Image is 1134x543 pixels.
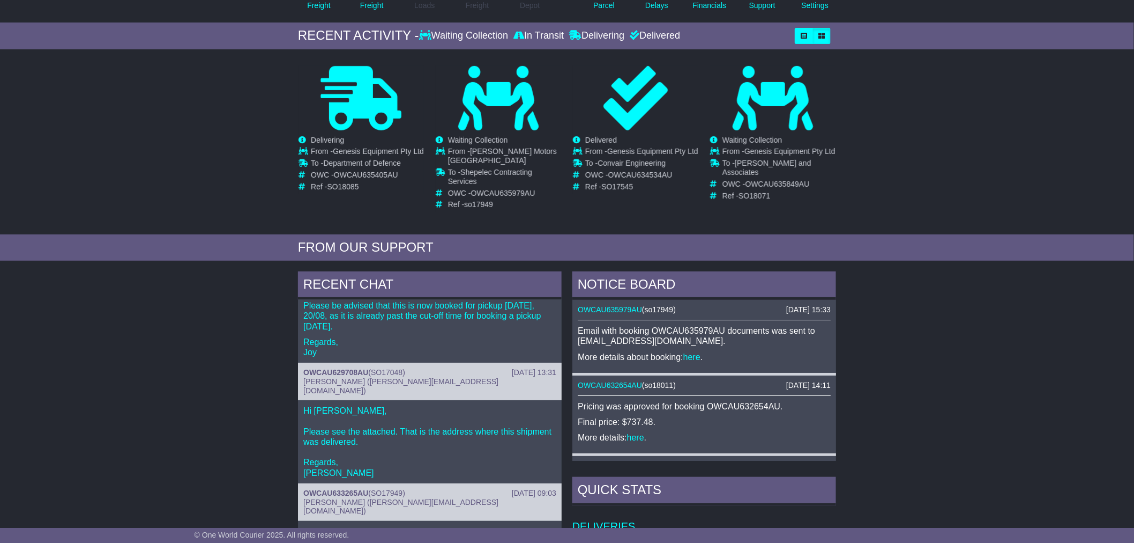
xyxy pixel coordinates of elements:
td: To - [448,168,561,189]
span: SO18085 [327,182,359,191]
div: Delivering [566,30,627,42]
div: Quick Stats [572,477,836,506]
span: Waiting Collection [722,136,782,144]
span: Waiting Collection [448,136,508,144]
a: OWCAU629708AU [303,368,368,377]
td: OWC - [448,189,561,201]
div: ( ) [303,489,556,498]
p: More details about booking: . [578,352,831,362]
td: From - [311,147,424,159]
span: so17949 [645,305,674,314]
p: Please be advised that this is now booked for pickup [DATE], 20/08, as it is already past the cut... [303,300,556,332]
div: RECENT ACTIVITY - [298,28,419,43]
a: OWCAU633265AU [303,489,368,497]
span: [PERSON_NAME] ([PERSON_NAME][EMAIL_ADDRESS][DOMAIN_NAME]) [303,498,498,516]
span: OWCAU635405AU [334,171,398,179]
div: FROM OUR SUPPORT [298,240,836,255]
span: [PERSON_NAME] and Associates [722,159,811,177]
span: Shepelec Contracting Services [448,168,532,186]
div: ( ) [578,305,831,314]
span: OWCAU635849AU [745,180,810,188]
td: From - [722,147,835,159]
span: Department of Defence [323,159,401,167]
td: To - [585,159,698,171]
span: SO17949 [371,489,402,497]
div: Waiting Collection [419,30,511,42]
span: Convair Engineering [598,159,666,167]
td: Ref - [585,182,698,192]
p: Hi [PERSON_NAME], Please see the attached. That is the address where this shipment was delivered.... [303,406,556,478]
a: OWCAU632654AU [578,381,642,390]
p: Email with booking OWCAU635979AU documents was sent to [EMAIL_ADDRESS][DOMAIN_NAME]. [578,326,831,346]
span: OWCAU635979AU [471,189,535,197]
div: NOTICE BOARD [572,271,836,300]
span: SO18071 [738,192,770,200]
div: [DATE] 15:33 [786,305,831,314]
div: ( ) [303,368,556,377]
td: OWC - [722,180,835,192]
span: © One World Courier 2025. All rights reserved. [195,531,349,539]
span: Genesis Equipment Pty Ltd [607,147,698,156]
td: Ref - [311,182,424,192]
td: From - [585,147,698,159]
a: here [683,353,700,362]
div: Delivered [627,30,680,42]
span: so17949 [464,200,493,209]
span: so18011 [645,381,674,390]
td: To - [722,159,835,180]
p: Regards, Joy [303,337,556,357]
div: [DATE] 09:03 [512,489,556,498]
td: OWC - [585,171,698,182]
td: Ref - [448,200,561,209]
span: SO17048 [371,368,402,377]
div: [DATE] 14:11 [786,381,831,390]
span: OWCAU634534AU [608,171,673,179]
div: RECENT CHAT [298,271,562,300]
span: [PERSON_NAME] ([PERSON_NAME][EMAIL_ADDRESS][DOMAIN_NAME]) [303,377,498,395]
p: Final price: $737.48. [578,417,831,427]
span: Genesis Equipment Pty Ltd [333,147,424,156]
p: More details: . [578,432,831,443]
td: OWC - [311,171,424,182]
div: In Transit [511,30,566,42]
td: To - [311,159,424,171]
td: Ref - [722,192,835,201]
span: SO17545 [601,182,633,191]
div: ( ) [578,381,831,390]
span: [PERSON_NAME] Motors [GEOGRAPHIC_DATA] [448,147,557,165]
p: Pricing was approved for booking OWCAU632654AU. [578,401,831,412]
span: Delivered [585,136,617,144]
td: Deliveries [572,506,836,533]
td: From - [448,147,561,168]
span: Delivering [311,136,344,144]
a: OWCAU635979AU [578,305,642,314]
a: here [627,433,644,442]
span: Genesis Equipment Pty Ltd [744,147,835,156]
div: [DATE] 13:31 [512,368,556,377]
